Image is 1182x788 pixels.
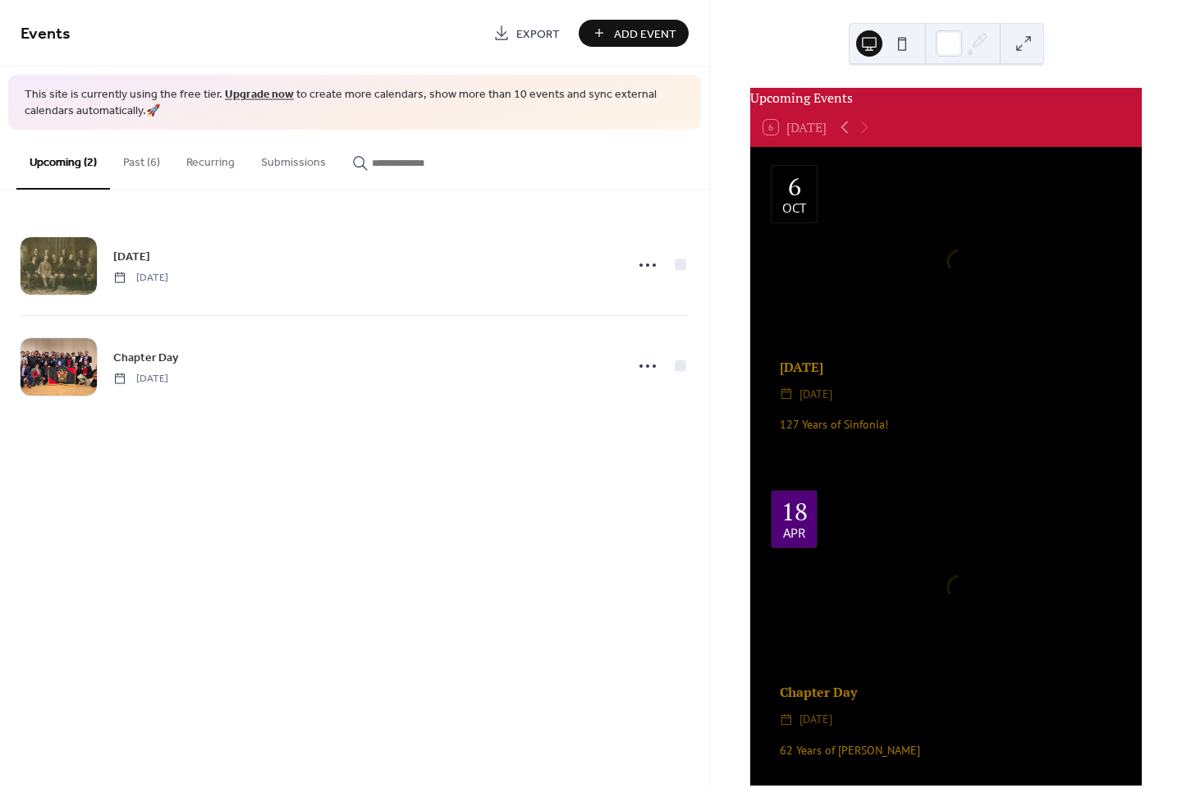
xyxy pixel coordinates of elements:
div: ​ [780,385,793,405]
span: [DATE] [113,371,168,386]
button: Recurring [173,130,248,188]
span: [DATE] [113,248,150,265]
a: [DATE] [113,247,150,266]
div: Chapter Day [763,682,1129,702]
span: Add Event [614,25,676,43]
div: 62 Years of [PERSON_NAME] [763,742,1129,759]
div: 127 Years of Sinfonia! [763,416,1129,433]
a: Export [481,20,572,47]
div: [DATE] [763,357,1129,377]
div: Apr [783,527,805,539]
div: 6 [788,174,801,199]
a: Upgrade now [225,84,294,106]
div: Oct [782,202,806,214]
span: [DATE] [799,385,832,405]
div: Upcoming Events [750,88,1142,108]
span: Export [516,25,560,43]
button: Past (6) [110,130,173,188]
button: Add Event [579,20,689,47]
button: Submissions [248,130,339,188]
div: 18 [781,499,808,524]
span: [DATE] [799,710,832,730]
span: This site is currently using the free tier. to create more calendars, show more than 10 events an... [25,87,685,119]
a: Chapter Day [113,348,178,367]
span: Events [21,18,71,50]
div: ​ [780,710,793,730]
span: [DATE] [113,270,168,285]
span: Chapter Day [113,349,178,366]
button: Upcoming (2) [16,130,110,190]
